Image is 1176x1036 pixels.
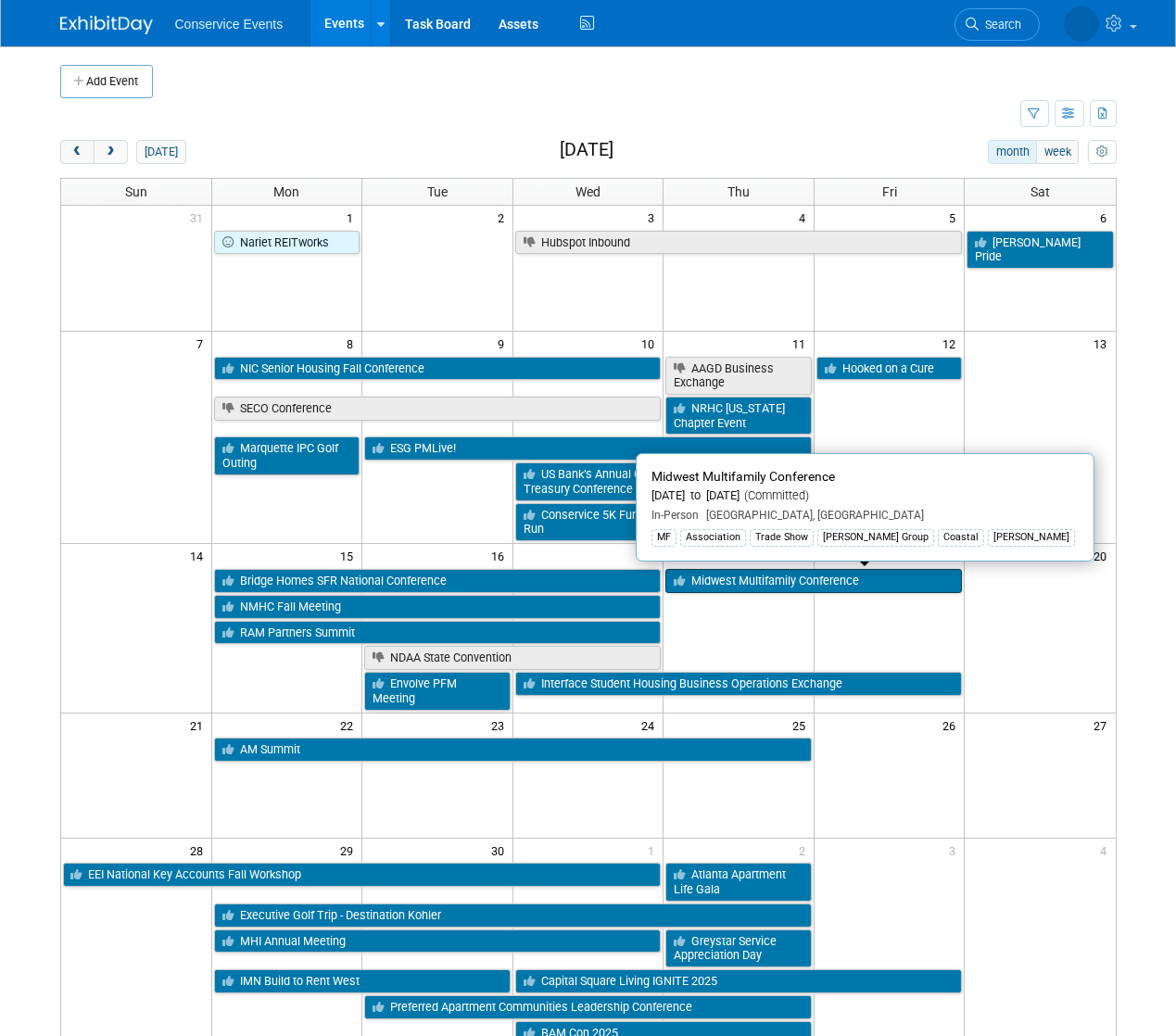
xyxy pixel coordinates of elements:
a: MHI Annual Meeting [214,929,662,954]
span: 3 [646,206,663,229]
a: AAGD Business Exchange [665,357,812,395]
span: 20 [1093,544,1116,567]
span: 26 [941,714,964,737]
span: Search [980,18,1022,32]
a: Atlanta Apartment Life Gala [665,863,812,901]
span: In-Person [651,509,699,522]
span: 8 [345,332,361,355]
a: Nariet REITworks [214,231,360,255]
span: Wed [575,184,601,199]
span: Sun [125,184,147,199]
button: next [94,140,128,164]
span: 6 [1099,206,1116,229]
a: NMHC Fall Meeting [214,595,662,619]
span: 1 [345,206,361,229]
a: Preferred Apartment Communities Leadership Conference [364,995,812,1019]
span: Mon [273,184,299,199]
span: 14 [188,544,211,567]
a: Capital Square Living IGNITE 2025 [515,969,963,993]
span: 5 [947,206,964,229]
a: NIC Senior Housing Fall Conference [214,357,662,381]
span: 13 [1093,332,1116,355]
span: 15 [338,544,361,567]
span: (Committed) [740,488,809,502]
span: 16 [489,544,512,567]
button: Add Event [60,65,153,98]
span: 7 [195,332,211,355]
div: Coastal [938,529,984,546]
a: Midwest Multifamily Conference [665,569,962,593]
span: 30 [489,839,512,862]
span: 27 [1093,714,1116,737]
span: Fri [882,184,897,199]
a: RAM Partners Summit [214,621,662,645]
a: AM Summit [214,738,812,762]
span: 24 [639,714,663,737]
span: 3 [947,839,964,862]
button: month [988,140,1037,164]
button: [DATE] [136,140,185,164]
img: Amiee Griffey [1064,6,1099,42]
a: Conservice 5K Fun Run [515,503,662,541]
span: Midwest Multifamily Conference [651,469,835,484]
a: NDAA State Convention [364,646,661,670]
span: Tue [427,184,448,199]
a: [PERSON_NAME] Pride [967,231,1113,269]
a: EEI National Key Accounts Fall Workshop [63,863,662,887]
a: NRHC [US_STATE] Chapter Event [665,397,812,435]
span: 4 [797,206,814,229]
span: Thu [727,184,750,199]
a: Interface Student Housing Business Operations Exchange [515,672,963,696]
div: Trade Show [750,529,814,546]
span: 9 [496,332,512,355]
button: myCustomButton [1088,140,1116,164]
a: Executive Golf Trip - Destination Kohler [214,903,812,928]
span: 1 [646,839,663,862]
a: Envolve PFM Meeting [364,672,511,710]
a: Hubspot Inbound [515,231,963,255]
span: 22 [338,714,361,737]
a: Search [955,8,1040,41]
button: week [1036,140,1079,164]
button: prev [60,140,95,164]
div: [DATE] to [DATE] [651,488,1079,504]
a: Bridge Homes SFR National Conference [214,569,662,593]
span: 23 [489,714,512,737]
span: 25 [790,714,814,737]
a: ESG PMLive! [364,436,812,461]
span: 2 [797,839,814,862]
a: IMN Build to Rent West [214,969,511,993]
span: Conservice Events [175,17,284,32]
span: 28 [188,839,211,862]
span: Sat [1031,184,1050,199]
span: 31 [188,206,211,229]
a: Marquette IPC Golf Outing [214,436,360,474]
a: SECO Conference [214,397,662,421]
span: 29 [338,839,361,862]
a: Greystar Service Appreciation Day [665,929,812,967]
div: [PERSON_NAME] [988,529,1075,546]
div: [PERSON_NAME] Group [817,529,934,546]
a: US Bank’s Annual Commercial Real Estate Treasury Conference [515,462,812,500]
div: MF [651,529,677,546]
div: Association [680,529,746,546]
span: 10 [639,332,663,355]
span: 2 [496,206,512,229]
span: 21 [188,714,211,737]
img: ExhibitDay [60,16,153,34]
span: 11 [790,332,814,355]
span: 12 [941,332,964,355]
i: Personalize Calendar [1096,146,1108,158]
span: 4 [1099,839,1116,862]
span: [GEOGRAPHIC_DATA], [GEOGRAPHIC_DATA] [699,509,924,522]
a: Hooked on a Cure [816,357,963,381]
h2: [DATE] [560,140,613,160]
